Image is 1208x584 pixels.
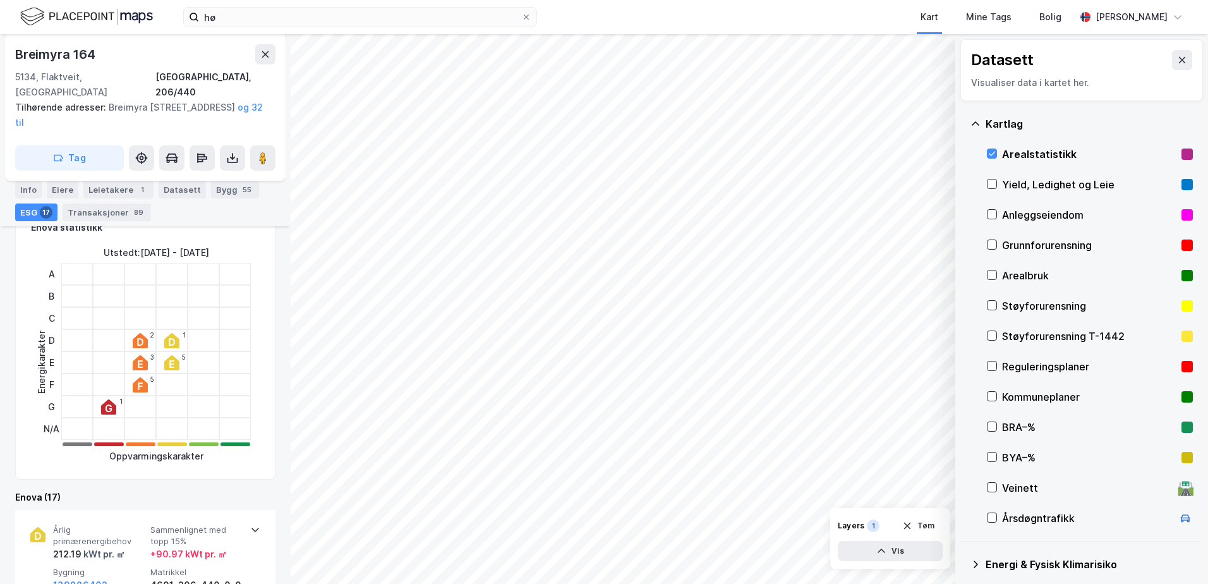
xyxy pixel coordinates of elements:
[44,263,59,285] div: A
[211,181,259,198] div: Bygg
[1039,9,1061,25] div: Bolig
[150,525,243,547] span: Sammenlignet med topp 15%
[44,307,59,329] div: C
[83,181,154,198] div: Leietakere
[53,547,125,562] div: 212.19
[119,398,123,405] div: 1
[150,375,154,383] div: 5
[199,8,521,27] input: Søk på adresse, matrikkel, gårdeiere, leietakere eller personer
[44,351,59,374] div: E
[150,547,227,562] div: + 90.97 kWt pr. ㎡
[31,220,102,235] div: Enova statistikk
[15,490,275,505] div: Enova (17)
[44,396,59,418] div: G
[109,449,203,464] div: Oppvarmingskarakter
[971,50,1034,70] div: Datasett
[1096,9,1168,25] div: [PERSON_NAME]
[136,183,148,196] div: 1
[47,181,78,198] div: Eiere
[63,204,151,221] div: Transaksjoner
[44,285,59,307] div: B
[159,181,206,198] div: Datasett
[838,521,864,531] div: Layers
[894,516,943,536] button: Tøm
[44,418,59,440] div: N/A
[15,70,155,100] div: 5134, Flaktveit, [GEOGRAPHIC_DATA]
[53,567,145,578] span: Bygning
[104,245,209,260] div: Utstedt : [DATE] - [DATE]
[183,331,186,339] div: 1
[150,567,243,578] span: Matrikkel
[921,9,938,25] div: Kart
[155,70,275,100] div: [GEOGRAPHIC_DATA], 206/440
[15,145,124,171] button: Tag
[240,183,254,196] div: 55
[15,181,42,198] div: Info
[82,547,125,562] div: kWt pr. ㎡
[15,204,57,221] div: ESG
[131,206,146,219] div: 89
[925,76,1208,584] div: Kontrollprogram for chat
[53,525,145,547] span: Årlig primærenergibehov
[15,100,265,130] div: Breimyra [STREET_ADDRESS]
[34,331,49,394] div: Energikarakter
[838,541,943,561] button: Vis
[150,353,154,361] div: 3
[15,102,109,113] span: Tilhørende adresser:
[966,9,1012,25] div: Mine Tags
[40,206,52,219] div: 17
[867,520,879,532] div: 1
[44,374,59,396] div: F
[971,75,1192,90] div: Visualiser data i kartet her.
[20,6,153,28] img: logo.f888ab2527a4732fd821a326f86c7f29.svg
[925,76,1208,584] iframe: Chat Widget
[150,331,154,339] div: 2
[15,44,98,64] div: Breimyra 164
[44,329,59,351] div: D
[182,353,186,361] div: 5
